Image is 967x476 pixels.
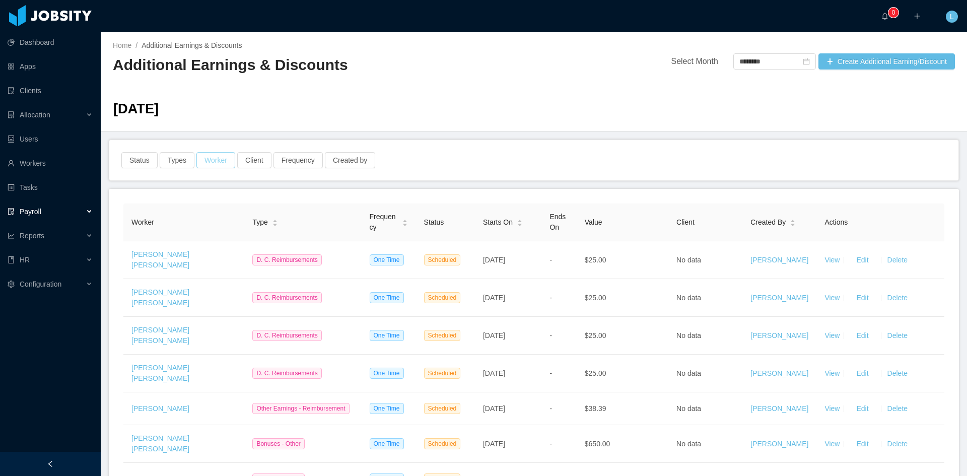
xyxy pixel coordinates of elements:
[402,222,407,225] i: icon: caret-down
[370,330,404,341] span: One Time
[252,368,321,379] span: D. C. Reimbursements
[549,294,552,302] span: -
[424,368,461,379] span: Scheduled
[585,331,606,339] span: $25.00
[424,292,461,303] span: Scheduled
[848,365,876,381] button: Edit
[8,208,15,215] i: icon: file-protect
[483,331,505,339] span: [DATE]
[424,254,461,265] span: Scheduled
[517,219,523,222] i: icon: caret-up
[585,294,606,302] span: $25.00
[113,41,131,49] a: Home
[20,111,50,119] span: Allocation
[585,369,606,377] span: $25.00
[131,288,189,307] a: [PERSON_NAME] [PERSON_NAME]
[252,330,321,341] span: D. C. Reimbursements
[272,222,278,225] i: icon: caret-down
[483,369,505,377] span: [DATE]
[196,152,235,168] button: Worker
[585,440,610,448] span: $650.00
[750,369,808,377] a: [PERSON_NAME]
[402,219,407,222] i: icon: caret-up
[252,438,304,449] span: Bonuses - Other
[370,254,404,265] span: One Time
[272,218,278,225] div: Sort
[160,152,194,168] button: Types
[848,290,876,306] button: Edit
[848,400,876,417] button: Edit
[8,81,93,101] a: icon: auditClients
[549,331,552,339] span: -
[121,152,158,168] button: Status
[585,256,606,264] span: $25.00
[885,365,910,381] button: Delete
[585,218,602,226] span: Value
[8,232,15,239] i: icon: line-chart
[424,330,461,341] span: Scheduled
[790,219,796,222] i: icon: caret-up
[8,111,15,118] i: icon: solution
[676,404,701,413] span: No data
[950,11,954,23] span: L
[750,331,808,339] a: [PERSON_NAME]
[272,219,278,222] i: icon: caret-up
[750,256,808,264] a: [PERSON_NAME]
[131,218,154,226] span: Worker
[483,440,505,448] span: [DATE]
[881,13,888,20] i: icon: bell
[824,218,848,226] span: Actions
[676,294,701,302] span: No data
[8,56,93,77] a: icon: appstoreApps
[549,256,552,264] span: -
[370,403,404,414] span: One Time
[131,326,189,345] a: [PERSON_NAME] [PERSON_NAME]
[676,369,701,377] span: No data
[818,53,955,70] button: icon: plusCreate Additional Earning/Discount
[142,41,242,49] span: Additional Earnings & Discounts
[20,256,30,264] span: HR
[237,152,271,168] button: Client
[20,232,44,240] span: Reports
[848,327,876,344] button: Edit
[885,290,910,306] button: Delete
[131,434,189,453] a: [PERSON_NAME] [PERSON_NAME]
[824,440,840,448] a: View
[885,252,910,268] button: Delete
[135,41,137,49] span: /
[8,256,15,263] i: icon: book
[8,32,93,52] a: icon: pie-chartDashboard
[131,364,189,382] a: [PERSON_NAME] [PERSON_NAME]
[483,294,505,302] span: [DATE]
[750,440,808,448] a: [PERSON_NAME]
[424,403,461,414] span: Scheduled
[885,327,910,344] button: Delete
[848,436,876,452] button: Edit
[483,256,505,264] span: [DATE]
[676,218,695,226] span: Client
[8,153,93,173] a: icon: userWorkers
[750,294,808,302] a: [PERSON_NAME]
[790,218,796,225] div: Sort
[370,212,398,233] span: Frequency
[676,440,701,448] span: No data
[273,152,323,168] button: Frequency
[676,256,701,264] span: No data
[8,281,15,288] i: icon: setting
[517,218,523,225] div: Sort
[424,218,444,226] span: Status
[824,369,840,377] a: View
[803,58,810,65] i: icon: calendar
[131,404,189,413] a: [PERSON_NAME]
[8,129,93,149] a: icon: robotUsers
[824,331,840,339] a: View
[370,292,404,303] span: One Time
[848,252,876,268] button: Edit
[252,217,267,228] span: Type
[424,438,461,449] span: Scheduled
[113,55,534,76] h2: Additional Earnings & Discounts
[252,292,321,303] span: D. C. Reimbursements
[885,436,910,452] button: Delete
[549,440,552,448] span: -
[325,152,375,168] button: Created by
